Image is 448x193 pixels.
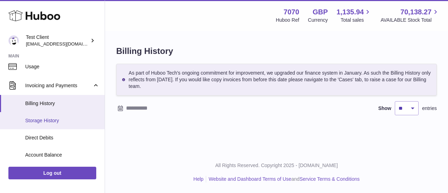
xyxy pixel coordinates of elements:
[422,105,437,112] span: entries
[8,35,19,46] img: internalAdmin-7070@internal.huboo.com
[380,17,440,23] span: AVAILABLE Stock Total
[26,34,89,47] div: Test Client
[400,7,432,17] span: 70,138.27
[25,82,92,89] span: Invoicing and Payments
[341,17,372,23] span: Total sales
[276,17,299,23] div: Huboo Ref
[206,176,359,182] li: and
[313,7,328,17] strong: GBP
[26,41,103,47] span: [EMAIL_ADDRESS][DOMAIN_NAME]
[378,105,391,112] label: Show
[116,64,437,96] div: As part of Huboo Tech's ongoing commitment for improvement, we upgraded our finance system in Jan...
[337,7,372,23] a: 1,135.94 Total sales
[25,63,99,70] span: Usage
[25,135,99,141] span: Direct Debits
[25,100,99,107] span: Billing History
[25,152,99,158] span: Account Balance
[283,7,299,17] strong: 7070
[111,162,442,169] p: All Rights Reserved. Copyright 2025 - [DOMAIN_NAME]
[25,117,99,124] span: Storage History
[337,7,364,17] span: 1,135.94
[194,176,204,182] a: Help
[300,176,360,182] a: Service Terms & Conditions
[8,167,96,179] a: Log out
[116,46,437,57] h1: Billing History
[209,176,291,182] a: Website and Dashboard Terms of Use
[308,17,328,23] div: Currency
[380,7,440,23] a: 70,138.27 AVAILABLE Stock Total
